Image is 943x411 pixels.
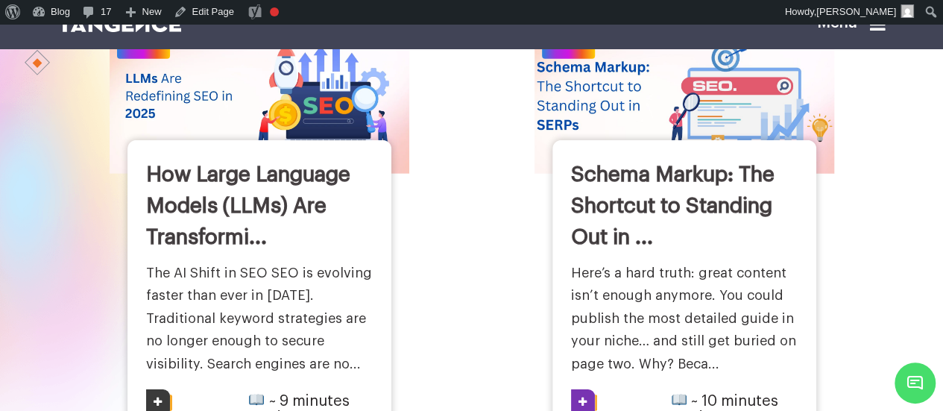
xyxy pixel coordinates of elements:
[58,16,182,32] img: logo SVG
[249,392,264,407] img: 📖
[146,164,350,248] a: How Large Language Models (LLMs) Are Transformi...
[279,394,288,409] span: 9
[146,266,372,371] a: The AI Shift in SEO SEO is evolving faster than ever in [DATE]. Traditional keyword strategies ar...
[672,392,687,407] img: 📖
[571,266,796,371] a: Here’s a hard truth: great content isn’t enough anymore. You could publish the most detailed guid...
[268,394,275,409] span: ~
[895,363,936,404] span: Chat Widget
[816,6,896,17] span: [PERSON_NAME]
[270,7,279,16] div: Focus keyphrase not set
[691,394,698,409] span: ~
[110,18,409,174] img: How Large Language Models (LLMs) Are Transforming SEO in 2025
[519,10,848,181] img: Schema Markup: The Shortcut to Standing Out in SERPs
[571,164,775,248] a: Schema Markup: The Shortcut to Standing Out in ...
[701,394,717,409] span: 10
